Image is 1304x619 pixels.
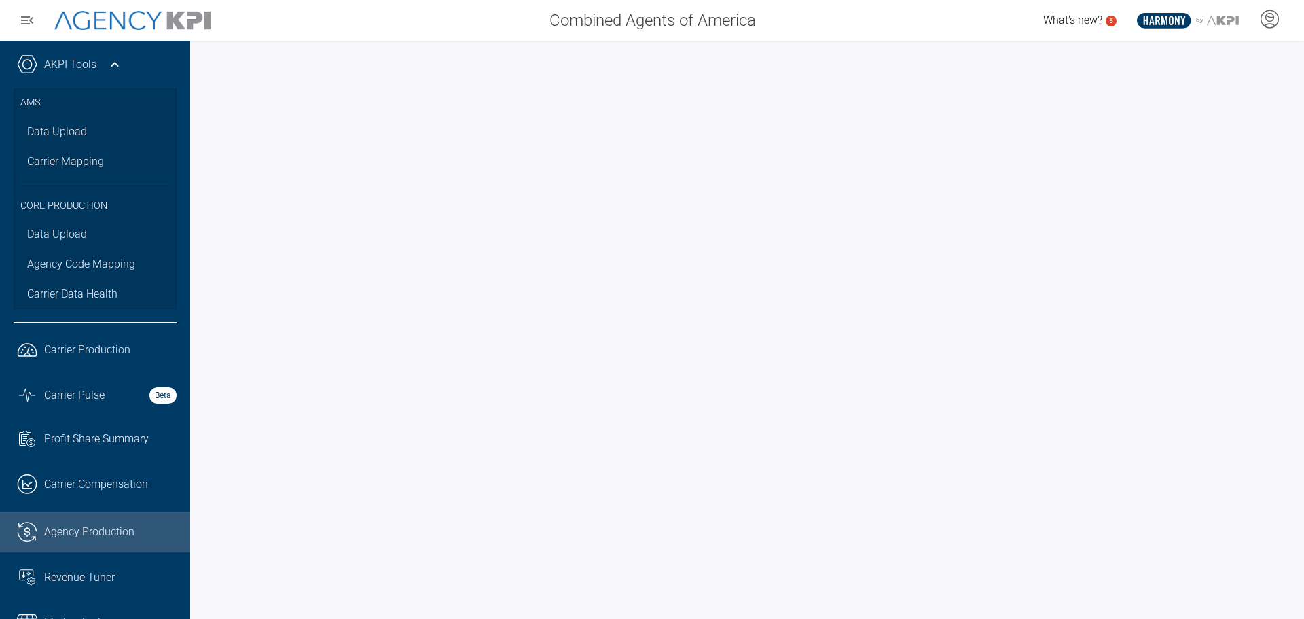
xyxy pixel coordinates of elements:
span: Agency Production [44,524,134,540]
a: Agency Code Mapping [14,249,177,279]
a: AKPI Tools [44,56,96,73]
span: Combined Agents of America [549,8,756,33]
text: 5 [1109,17,1113,24]
span: Carrier Production [44,342,130,358]
img: AgencyKPI [54,11,211,31]
span: Revenue Tuner [44,569,115,586]
a: 5 [1106,16,1117,26]
a: Data Upload [14,219,177,249]
a: Carrier Data Health [14,279,177,309]
span: Carrier Pulse [44,387,105,404]
h3: Core Production [20,183,170,220]
span: Profit Share Summary [44,431,149,447]
a: Data Upload [14,117,177,147]
span: Carrier Data Health [27,286,117,302]
a: Carrier Mapping [14,147,177,177]
strong: Beta [149,387,177,404]
span: Carrier Compensation [44,476,148,493]
h3: AMS [20,88,170,117]
span: What's new? [1043,14,1102,26]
